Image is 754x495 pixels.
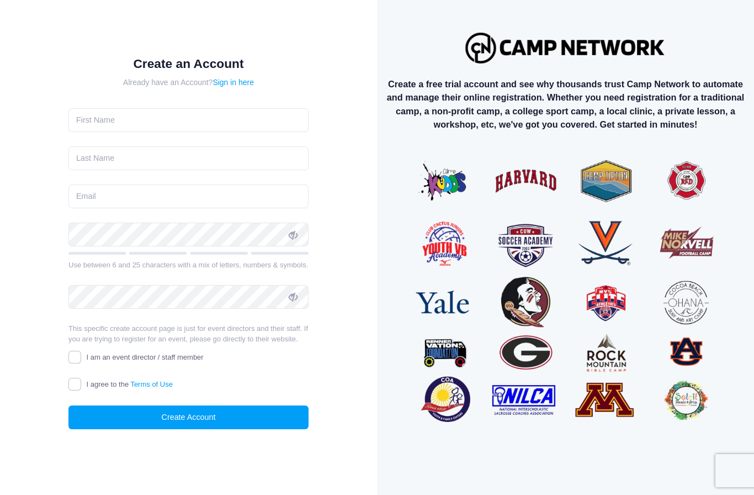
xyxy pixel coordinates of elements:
div: Use between 6 and 25 characters with a mix of letters, numbers & symbols. [68,260,309,271]
a: Sign in here [213,78,254,87]
input: I am an event director / staff member [68,351,81,364]
a: Terms of Use [130,380,173,388]
input: First Name [68,108,309,132]
input: I agree to theTerms of Use [68,378,81,391]
input: Last Name [68,146,309,170]
span: I am an event director / staff member [87,353,204,361]
p: This specific create account page is just for event directors and their staff. If you are trying ... [68,323,309,345]
input: Email [68,185,309,208]
div: Already have an Account? [68,77,309,88]
p: Create a free trial account and see why thousands trust Camp Network to automate and manage their... [386,77,745,131]
img: Logo [460,27,671,69]
h1: Create an Account [68,56,309,71]
span: I agree to the [87,380,173,388]
button: Create Account [68,406,309,429]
